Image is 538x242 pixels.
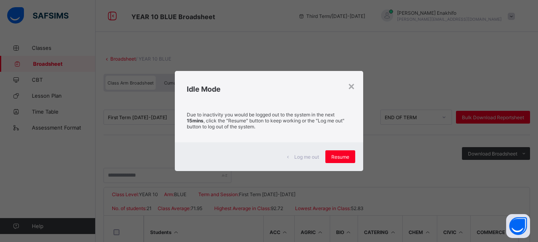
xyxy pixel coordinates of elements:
[187,112,351,130] p: Due to inactivity you would be logged out to the system in the next , click the "Resume" button t...
[294,154,319,160] span: Log me out
[331,154,349,160] span: Resume
[348,79,355,92] div: ×
[187,118,203,124] strong: 15mins
[187,85,351,93] h2: Idle Mode
[506,214,530,238] button: Open asap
